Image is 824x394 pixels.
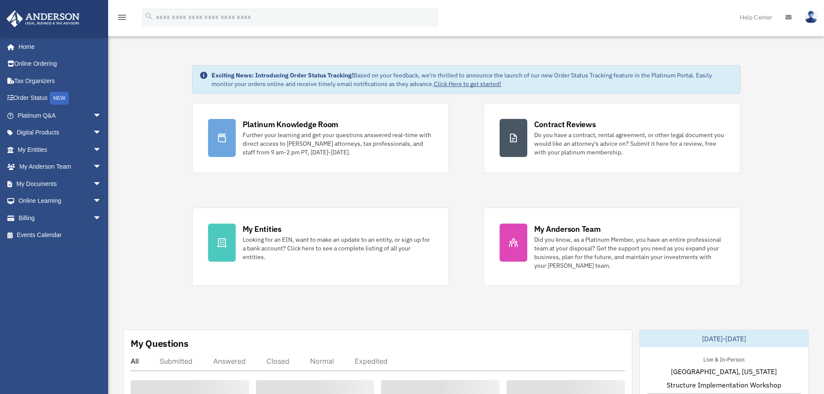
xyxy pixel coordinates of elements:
a: My Anderson Team Did you know, as a Platinum Member, you have an entire professional team at your... [484,208,741,286]
div: My Anderson Team [534,224,601,234]
span: arrow_drop_down [93,192,110,210]
div: [DATE]-[DATE] [640,330,808,347]
a: menu [117,15,127,22]
a: My Anderson Teamarrow_drop_down [6,158,115,176]
div: My Questions [131,337,189,350]
a: Digital Productsarrow_drop_down [6,124,115,141]
div: Live & In-Person [696,354,751,363]
a: Tax Organizers [6,72,115,90]
a: My Entities Looking for an EIN, want to make an update to an entity, or sign up for a bank accoun... [192,208,449,286]
a: Click Here to get started! [434,80,501,88]
div: Closed [266,357,289,365]
div: Expedited [355,357,388,365]
a: Home [6,38,110,55]
div: Do you have a contract, rental agreement, or other legal document you would like an attorney's ad... [534,131,725,157]
a: Platinum Knowledge Room Further your learning and get your questions answered real-time with dire... [192,103,449,173]
div: Normal [310,357,334,365]
div: NEW [50,92,69,105]
span: arrow_drop_down [93,141,110,159]
span: Structure Implementation Workshop [667,380,781,390]
a: Order StatusNEW [6,90,115,107]
img: Anderson Advisors Platinum Portal [4,10,82,27]
a: My Documentsarrow_drop_down [6,175,115,192]
a: Events Calendar [6,227,115,244]
div: Based on your feedback, we're thrilled to announce the launch of our new Order Status Tracking fe... [212,71,733,88]
strong: Exciting News: Introducing Order Status Tracking! [212,71,353,79]
a: Billingarrow_drop_down [6,209,115,227]
i: search [144,12,154,21]
span: arrow_drop_down [93,158,110,176]
span: arrow_drop_down [93,175,110,193]
span: arrow_drop_down [93,107,110,125]
a: My Entitiesarrow_drop_down [6,141,115,158]
img: User Pic [805,11,818,23]
div: Further your learning and get your questions answered real-time with direct access to [PERSON_NAM... [243,131,433,157]
div: Did you know, as a Platinum Member, you have an entire professional team at your disposal? Get th... [534,235,725,270]
i: menu [117,12,127,22]
div: Contract Reviews [534,119,596,130]
span: [GEOGRAPHIC_DATA], [US_STATE] [671,366,777,377]
a: Contract Reviews Do you have a contract, rental agreement, or other legal document you would like... [484,103,741,173]
div: All [131,357,139,365]
div: Platinum Knowledge Room [243,119,339,130]
a: Online Learningarrow_drop_down [6,192,115,210]
span: arrow_drop_down [93,124,110,142]
div: Answered [213,357,246,365]
div: My Entities [243,224,282,234]
a: Online Ordering [6,55,115,73]
a: Platinum Q&Aarrow_drop_down [6,107,115,124]
div: Looking for an EIN, want to make an update to an entity, or sign up for a bank account? Click her... [243,235,433,261]
span: arrow_drop_down [93,209,110,227]
div: Submitted [160,357,192,365]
